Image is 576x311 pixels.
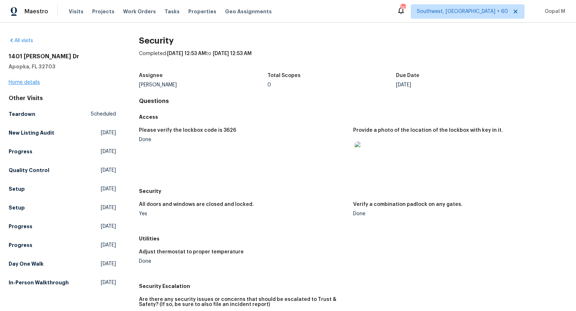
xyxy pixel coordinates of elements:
a: Progress[DATE] [9,220,116,233]
a: Setup[DATE] [9,201,116,214]
a: Home details [9,80,40,85]
span: [DATE] [101,260,116,267]
h5: Progress [9,242,32,249]
div: [DATE] [396,82,525,87]
div: Done [353,211,562,216]
h5: Progress [9,223,32,230]
a: In-Person Walkthrough[DATE] [9,276,116,289]
span: [DATE] 12:53 AM [213,51,252,56]
h2: 1401 [PERSON_NAME] Dr [9,53,116,60]
span: Visits [69,8,84,15]
span: Work Orders [123,8,156,15]
span: [DATE] [101,223,116,230]
span: [DATE] [101,185,116,193]
span: [DATE] 12:53 AM [167,51,206,56]
a: Progress[DATE] [9,145,116,158]
h5: Utilities [139,235,567,242]
span: [DATE] [101,129,116,136]
h5: All doors and windows are closed and locked. [139,202,254,207]
span: Geo Assignments [225,8,272,15]
a: Setup[DATE] [9,182,116,195]
div: [PERSON_NAME] [139,82,267,87]
h5: New Listing Audit [9,129,54,136]
h5: Apopka, FL 32703 [9,63,116,70]
h5: Security [139,188,567,195]
a: All visits [9,38,33,43]
span: [DATE] [101,204,116,211]
h2: Security [139,37,567,44]
div: Other Visits [9,95,116,102]
div: Completed: to [139,50,567,69]
h5: Setup [9,185,25,193]
span: Gopal M [542,8,565,15]
div: Done [139,137,347,142]
span: [DATE] [101,148,116,155]
span: Tasks [165,9,180,14]
h5: Assignee [139,73,163,78]
h5: Setup [9,204,25,211]
a: Day One Walk[DATE] [9,257,116,270]
h5: Security Escalation [139,283,567,290]
span: [DATE] [101,242,116,249]
h5: In-Person Walkthrough [9,279,69,286]
h5: Teardown [9,111,35,118]
h4: Questions [139,98,567,105]
h5: Adjust thermostat to proper temperature [139,249,244,254]
h5: Day One Walk [9,260,44,267]
div: Done [139,259,347,264]
h5: Progress [9,148,32,155]
h5: Quality Control [9,167,49,174]
div: Yes [139,211,347,216]
span: Properties [188,8,216,15]
h5: Due Date [396,73,419,78]
div: 741 [400,4,405,12]
span: [DATE] [101,279,116,286]
a: New Listing Audit[DATE] [9,126,116,139]
h5: Verify a combination padlock on any gates. [353,202,463,207]
h5: Please verify the lockbox code is 3626 [139,128,236,133]
a: Quality Control[DATE] [9,164,116,177]
span: Scheduled [91,111,116,118]
h5: Are there any security issues or concerns that should be escalated to Trust & Safety? (If so, be ... [139,297,347,307]
span: Projects [92,8,114,15]
div: 0 [267,82,396,87]
h5: Access [139,113,567,121]
h5: Provide a photo of the location of the lockbox with key in it. [353,128,503,133]
span: [DATE] [101,167,116,174]
h5: Total Scopes [267,73,301,78]
a: Progress[DATE] [9,239,116,252]
span: Southwest, [GEOGRAPHIC_DATA] + 60 [417,8,508,15]
span: Maestro [24,8,48,15]
a: TeardownScheduled [9,108,116,121]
